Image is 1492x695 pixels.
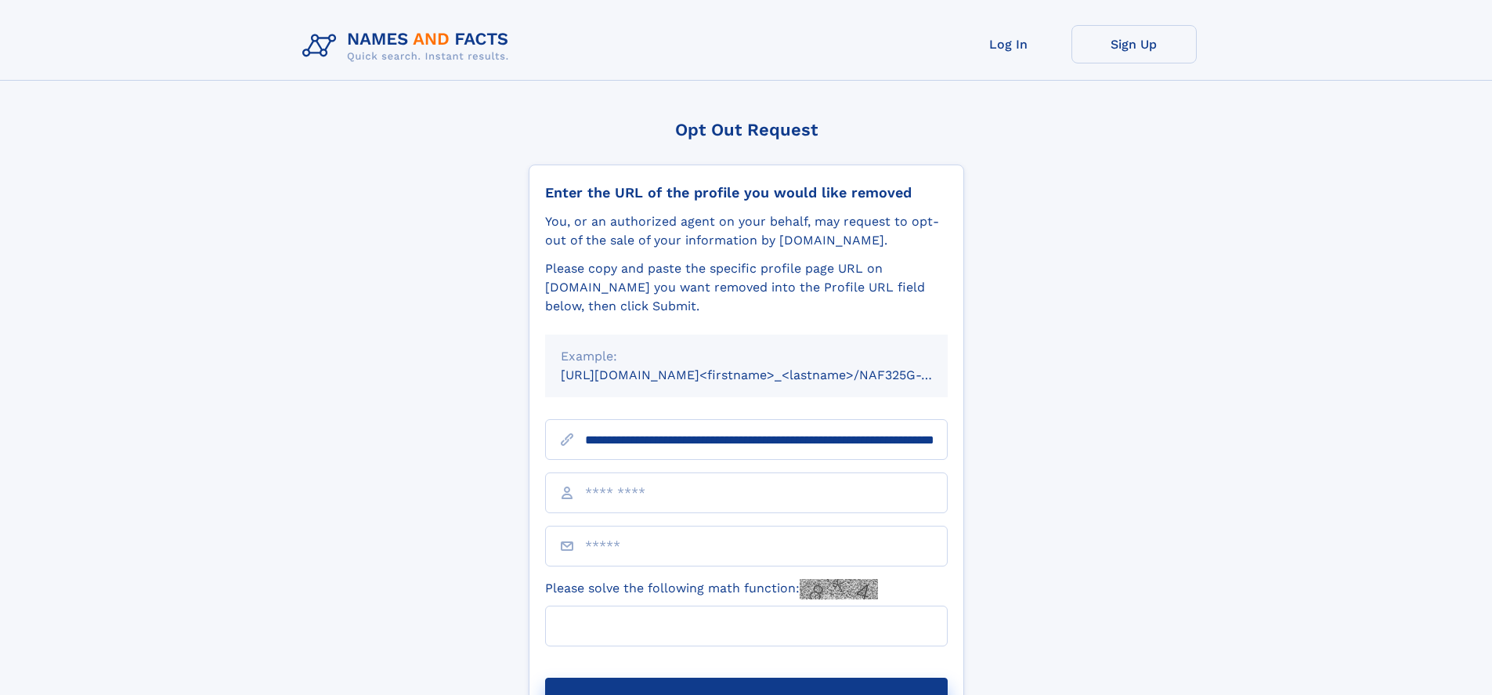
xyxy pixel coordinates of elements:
[545,259,948,316] div: Please copy and paste the specific profile page URL on [DOMAIN_NAME] you want removed into the Pr...
[561,347,932,366] div: Example:
[545,212,948,250] div: You, or an authorized agent on your behalf, may request to opt-out of the sale of your informatio...
[1071,25,1197,63] a: Sign Up
[946,25,1071,63] a: Log In
[545,184,948,201] div: Enter the URL of the profile you would like removed
[545,579,878,599] label: Please solve the following math function:
[529,120,964,139] div: Opt Out Request
[561,367,977,382] small: [URL][DOMAIN_NAME]<firstname>_<lastname>/NAF325G-xxxxxxxx
[296,25,522,67] img: Logo Names and Facts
